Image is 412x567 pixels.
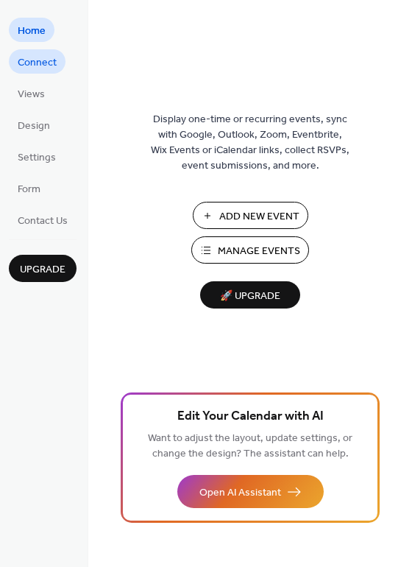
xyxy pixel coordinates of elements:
span: Manage Events [218,244,300,259]
button: Upgrade [9,255,77,282]
span: Contact Us [18,214,68,229]
span: Upgrade [20,262,65,278]
span: Open AI Assistant [199,485,281,501]
span: Settings [18,150,56,166]
span: Display one-time or recurring events, sync with Google, Outlook, Zoom, Eventbrite, Wix Events or ... [151,112,349,174]
span: Design [18,119,50,134]
a: Home [9,18,54,42]
button: 🚀 Upgrade [200,281,300,309]
a: Connect [9,49,65,74]
button: Open AI Assistant [177,475,324,508]
span: Add New Event [219,209,299,225]
span: Home [18,24,46,39]
span: Edit Your Calendar with AI [177,406,324,427]
a: Contact Us [9,208,77,232]
span: Views [18,87,45,102]
button: Add New Event [193,202,308,229]
span: Form [18,182,40,197]
a: Settings [9,144,65,169]
span: Connect [18,55,57,71]
span: 🚀 Upgrade [209,286,291,306]
a: Design [9,113,59,137]
span: Want to adjust the layout, update settings, or change the design? The assistant can help. [148,429,352,464]
a: Views [9,81,54,105]
button: Manage Events [191,236,309,264]
a: Form [9,176,49,200]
